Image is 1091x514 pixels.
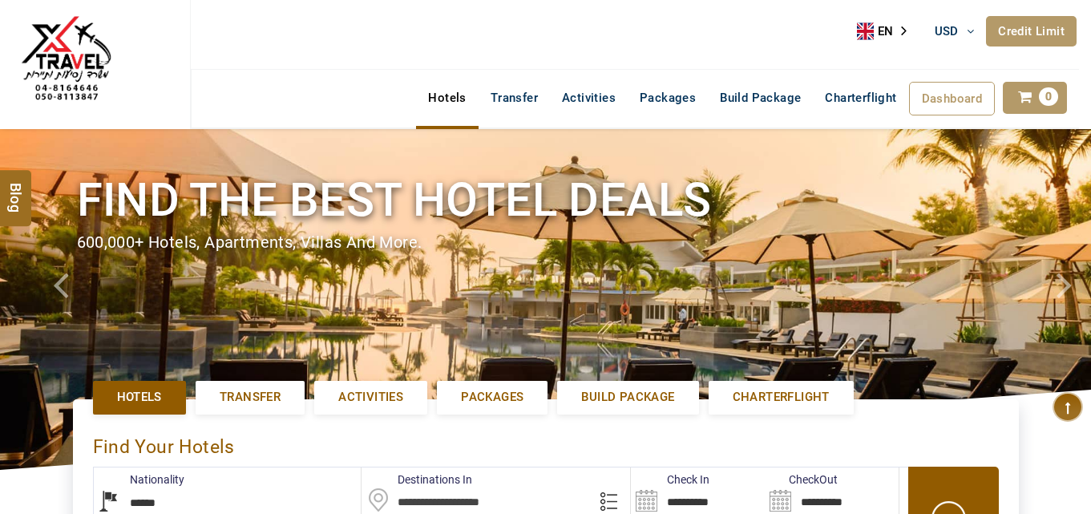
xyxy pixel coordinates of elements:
a: Packages [437,381,548,414]
span: Hotels [117,389,162,406]
a: Packages [628,82,708,114]
span: Charterflight [825,91,896,105]
span: USD [935,24,959,38]
a: Hotels [416,82,478,114]
a: Build Package [708,82,813,114]
a: EN [857,19,918,43]
img: The Royal Line Holidays [12,7,120,115]
a: Transfer [196,381,305,414]
span: Transfer [220,389,281,406]
a: Credit Limit [986,16,1077,47]
span: Dashboard [922,91,983,106]
span: Build Package [581,389,674,406]
label: CheckOut [765,472,838,488]
a: Activities [314,381,427,414]
a: Build Package [557,381,698,414]
span: Activities [338,389,403,406]
div: 600,000+ hotels, apartments, villas and more. [77,231,1015,254]
aside: Language selected: English [857,19,918,43]
a: Hotels [93,381,186,414]
label: Nationality [94,472,184,488]
a: 0 [1003,82,1067,114]
a: Charterflight [709,381,854,414]
label: Check In [631,472,709,488]
div: Language [857,19,918,43]
span: 0 [1039,87,1058,106]
a: Charterflight [813,82,908,114]
a: Transfer [479,82,550,114]
div: Find Your Hotels [93,419,999,467]
a: Activities [550,82,628,114]
span: Packages [461,389,523,406]
span: Charterflight [733,389,830,406]
h1: Find the best hotel deals [77,170,1015,230]
label: Destinations In [362,472,472,488]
